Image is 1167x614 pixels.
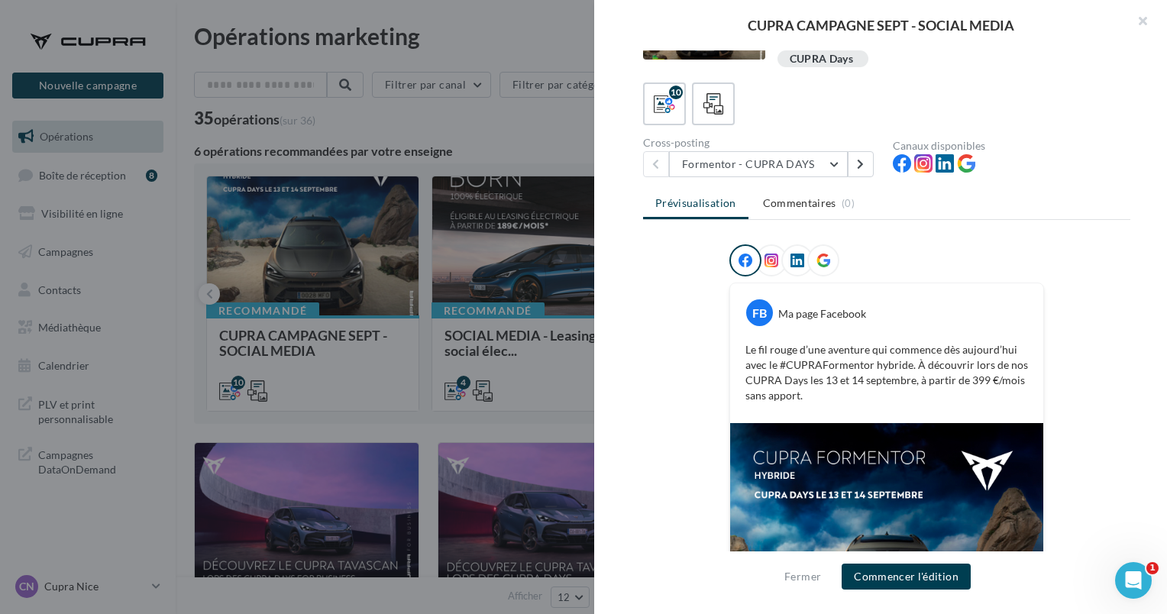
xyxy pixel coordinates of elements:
[1146,562,1159,574] span: 1
[842,197,855,209] span: (0)
[643,137,881,148] div: Cross-posting
[893,141,1130,151] div: Canaux disponibles
[763,196,836,211] span: Commentaires
[778,306,866,322] div: Ma page Facebook
[842,564,971,590] button: Commencer l'édition
[745,342,1028,403] p: Le fil rouge d’une aventure qui commence dès aujourd’hui avec le #CUPRAFormentor hybride. À décou...
[669,151,848,177] button: Formentor - CUPRA DAYS
[746,299,773,326] div: FB
[790,53,854,65] div: CUPRA Days
[669,86,683,99] div: 10
[778,567,827,586] button: Fermer
[1115,562,1152,599] iframe: Intercom live chat
[619,18,1143,32] div: CUPRA CAMPAGNE SEPT - SOCIAL MEDIA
